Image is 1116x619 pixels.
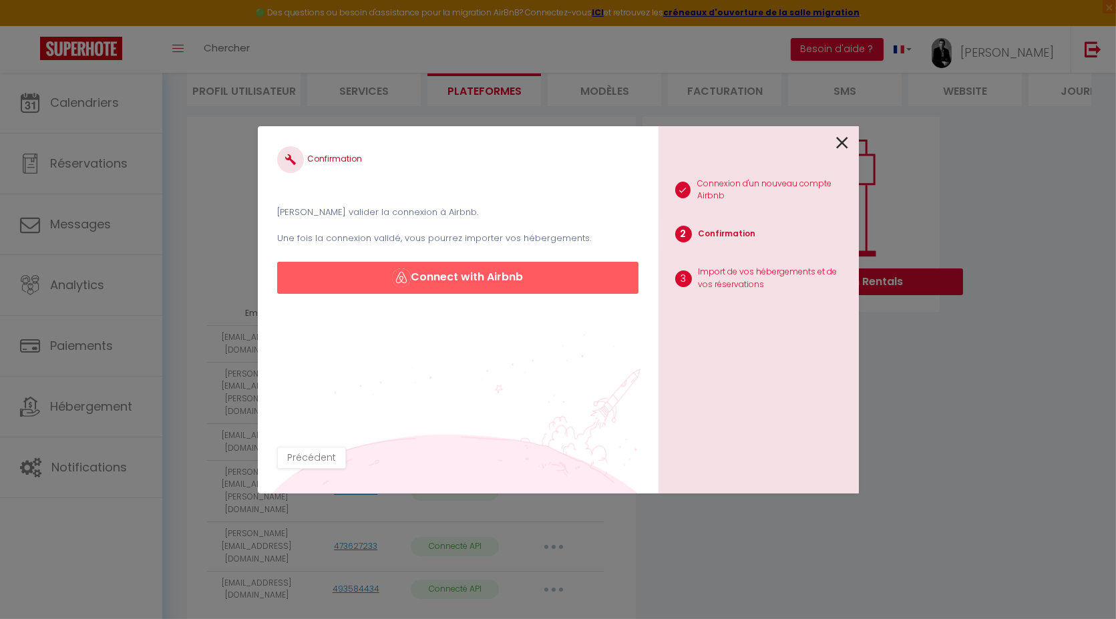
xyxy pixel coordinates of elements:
button: Ouvrir le widget de chat LiveChat [11,5,51,45]
span: 2 [675,226,692,242]
h4: Confirmation [277,146,638,173]
p: Import de vos hébergements et de vos réservations [699,266,848,291]
span: 3 [675,270,692,287]
p: Une fois la connexion validé, vous pourrez importer vos hébergements. [277,232,638,245]
button: Précédent [277,447,346,469]
p: Confirmation [699,228,756,240]
button: Connect with Airbnb [277,262,638,294]
p: [PERSON_NAME] valider la connexion à Airbnb. [277,206,638,219]
p: Connexion d'un nouveau compte Airbnb [697,178,848,203]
